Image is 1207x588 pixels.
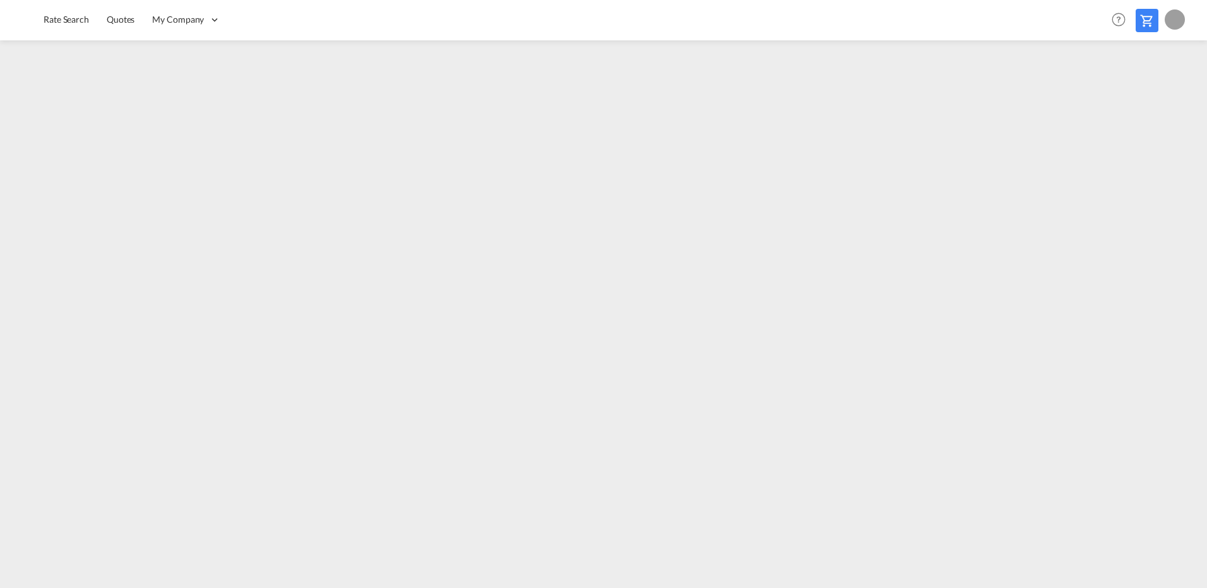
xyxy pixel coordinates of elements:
span: Help [1108,9,1129,30]
span: Quotes [107,14,134,25]
span: My Company [152,13,204,26]
div: Help [1108,9,1136,32]
span: Rate Search [44,14,89,25]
